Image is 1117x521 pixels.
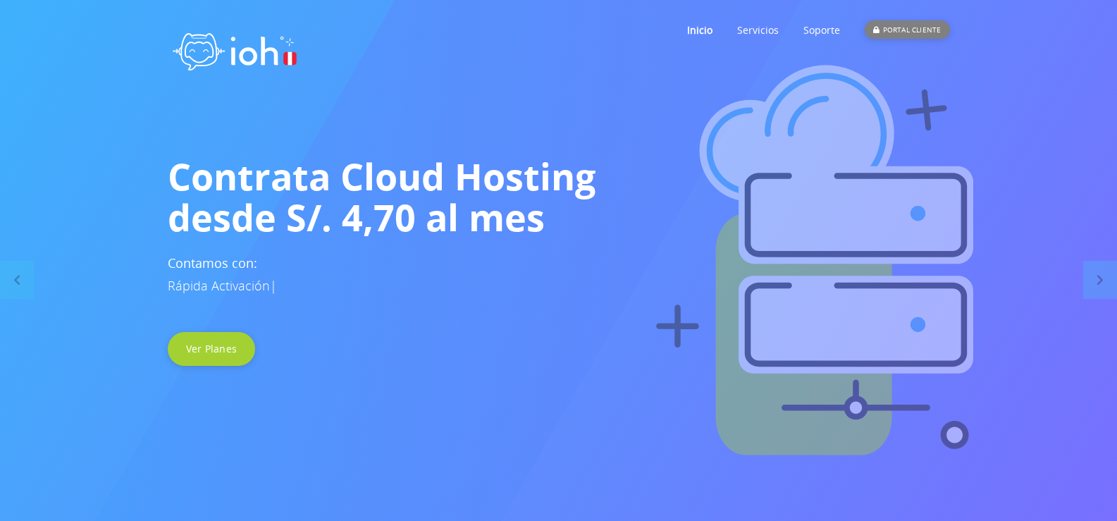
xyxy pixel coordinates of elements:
a: Ver Planes [168,332,256,366]
a: Inicio [687,2,712,58]
h3: Contamos con: [168,252,950,297]
a: Servicios [737,2,779,58]
h1: Contrata Cloud Hosting desde S/. 4,70 al mes [168,156,950,238]
a: Soporte [803,2,840,58]
img: logo ioh [168,18,302,80]
span: Rápida Activación [168,277,270,294]
a: PORTAL CLIENTE [865,2,949,58]
div: PORTAL CLIENTE [865,20,949,39]
span: | [270,277,277,294]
